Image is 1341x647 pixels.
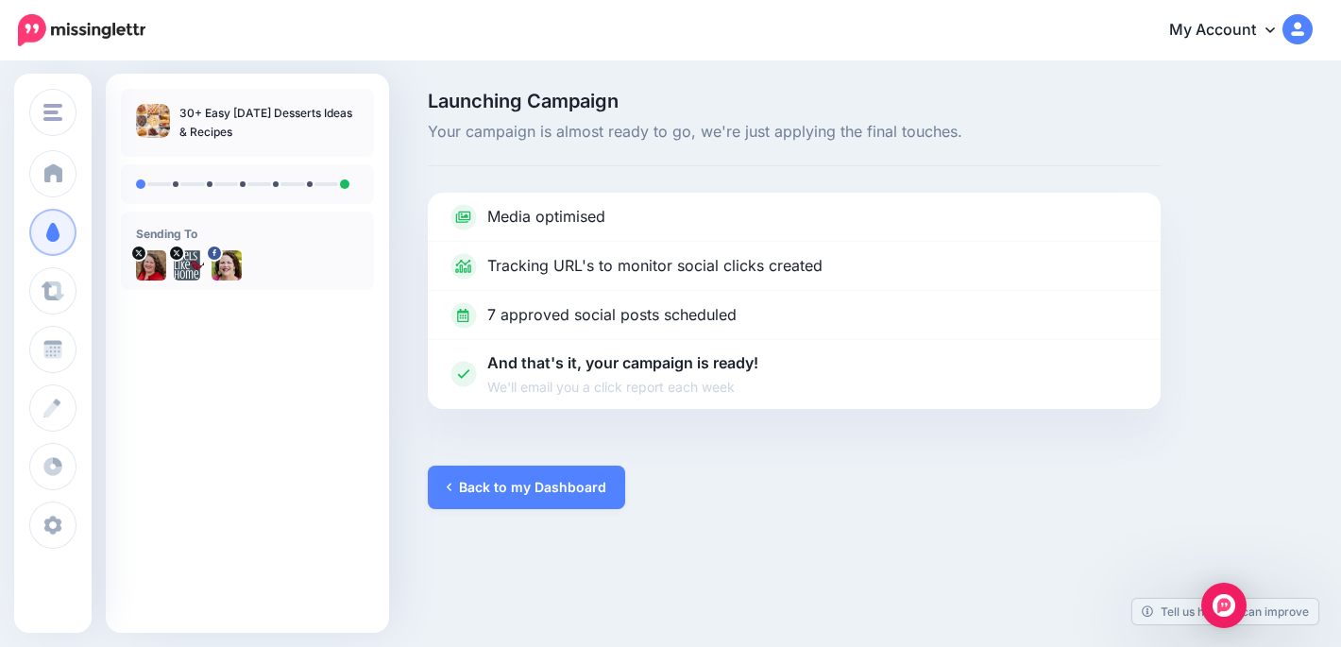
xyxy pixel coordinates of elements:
a: Back to my Dashboard [428,466,625,509]
img: a73bece00f3bddc2eef904e6f0d0dee2_thumb.jpg [136,104,170,138]
p: 7 approved social posts scheduled [487,303,737,328]
h4: Sending To [136,227,359,241]
img: 38085026_10156550668192359_4842997645431537664_n-bsa68663.jpg [212,250,242,281]
img: pfFiH1u_-43245.jpg [136,250,166,281]
p: And that's it, your campaign is ready! [487,351,758,398]
span: We'll email you a click report each week [487,376,758,398]
div: Open Intercom Messenger [1201,583,1247,628]
img: Missinglettr [18,14,145,46]
a: Tell us how we can improve [1132,599,1318,624]
p: Media optimised [487,205,605,230]
a: My Account [1150,8,1313,54]
p: 30+ Easy [DATE] Desserts Ideas & Recipes [179,104,359,142]
img: menu.png [43,104,62,121]
span: Launching Campaign [428,92,1161,111]
img: -q9zgOOs-47689.png [174,250,204,281]
span: Your campaign is almost ready to go, we're just applying the final touches. [428,120,1161,145]
p: Tracking URL's to monitor social clicks created [487,254,823,279]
